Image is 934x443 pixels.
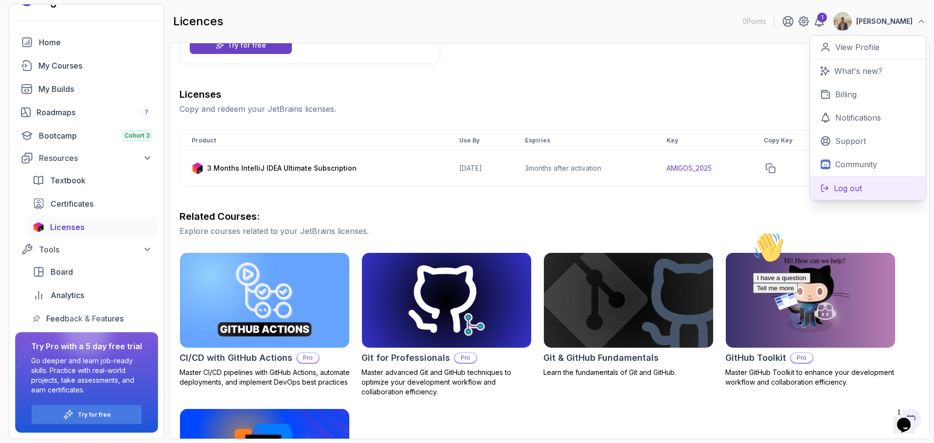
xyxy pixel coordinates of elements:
[144,108,148,116] span: 7
[810,35,926,59] a: View Profile
[361,252,532,397] a: Git for Professionals cardGit for ProfessionalsProMaster advanced Git and GitHub techniques to op...
[15,33,158,52] a: home
[749,228,924,399] iframe: chat widget
[810,106,926,129] a: Notifications
[38,60,152,71] div: My Courses
[190,36,292,54] a: Try for free
[835,89,857,100] p: Billing
[36,106,152,118] div: Roadmaps
[448,151,513,186] td: [DATE]
[33,222,44,232] img: jetbrains icon
[228,40,266,50] p: Try for free
[655,131,752,151] th: Key
[725,252,896,387] a: GitHub Toolkit cardGitHub ToolkitProMaster GitHub Toolkit to enhance your development workflow an...
[856,17,913,26] p: [PERSON_NAME]
[27,262,158,282] a: board
[15,56,158,75] a: courses
[543,351,659,365] h2: Git & GitHub Fundamentals
[39,152,152,164] div: Resources
[810,176,926,200] button: Log out
[27,171,158,190] a: textbook
[51,266,73,278] span: Board
[810,153,926,176] a: Community
[15,149,158,167] button: Resources
[31,405,142,425] button: Try for free
[4,4,35,35] img: :wave:
[180,210,920,223] h3: Related Courses:
[15,241,158,258] button: Tools
[51,198,93,210] span: Certificates
[810,129,926,153] a: Support
[835,41,880,53] p: View Profile
[725,368,896,387] p: Master GitHub Toolkit to enhance your development workflow and collaboration efficiency.
[180,103,920,115] p: Copy and redeem your JetBrains licenses.
[655,151,752,186] td: AMIGOS_2025
[4,29,96,36] span: Hi! How can we help?
[180,88,920,101] h3: Licenses
[15,126,158,145] a: bootcamp
[46,313,124,324] span: Feedback & Features
[180,368,350,387] p: Master CI/CD pipelines with GitHub Actions, automate deployments, and implement DevOps best pract...
[817,13,827,22] div: 1
[361,351,450,365] h2: Git for Professionals
[39,244,152,255] div: Tools
[742,17,766,26] p: 0 Points
[27,217,158,237] a: licenses
[448,131,513,151] th: Use By
[764,161,777,175] button: copy-button
[835,112,881,124] p: Notifications
[513,131,655,151] th: Expiries
[125,132,150,140] span: Cohort 3
[180,131,448,151] th: Product
[39,36,152,48] div: Home
[192,162,203,174] img: jetbrains icon
[455,353,476,363] p: Pro
[15,79,158,99] a: builds
[50,221,85,233] span: Licenses
[361,368,532,397] p: Master advanced Git and GitHub techniques to optimize your development workflow and collaboration...
[834,182,862,194] p: Log out
[50,175,86,186] span: Textbook
[297,353,319,363] p: Pro
[31,356,142,395] p: Go deeper and learn job-ready skills. Practice with real-world projects, take assessments, and ea...
[27,285,158,305] a: analytics
[173,14,223,29] h2: licences
[834,65,882,77] p: What's new?
[27,194,158,213] a: certificates
[180,351,292,365] h2: CI/CD with GitHub Actions
[4,45,61,55] button: I have a question
[835,159,877,170] p: Community
[835,135,866,147] p: Support
[726,253,895,348] img: GitHub Toolkit card
[752,131,826,151] th: Copy Key
[833,12,852,31] img: user profile image
[4,55,49,65] button: Tell me more
[78,411,111,419] a: Try for free
[833,12,926,31] button: user profile image[PERSON_NAME]
[207,163,357,173] p: 3 Months IntelliJ IDEA Ultimate Subscription
[51,289,84,301] span: Analytics
[544,253,713,348] img: Git & GitHub Fundamentals card
[893,404,924,433] iframe: chat widget
[180,252,350,387] a: CI/CD with GitHub Actions cardCI/CD with GitHub ActionsProMaster CI/CD pipelines with GitHub Acti...
[4,4,179,65] div: 👋Hi! How can we help?I have a questionTell me more
[813,16,825,27] a: 1
[725,351,786,365] h2: GitHub Toolkit
[810,59,926,83] a: What's new?
[27,309,158,328] a: feedback
[543,368,714,377] p: Learn the fundamentals of Git and GitHub.
[180,253,349,348] img: CI/CD with GitHub Actions card
[180,225,920,237] p: Explore courses related to your JetBrains licenses.
[810,83,926,106] a: Billing
[513,151,655,186] td: 3 months after activation
[38,83,152,95] div: My Builds
[543,252,714,377] a: Git & GitHub Fundamentals cardGit & GitHub FundamentalsLearn the fundamentals of Git and GitHub.
[39,130,152,142] div: Bootcamp
[15,103,158,122] a: roadmaps
[362,253,531,348] img: Git for Professionals card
